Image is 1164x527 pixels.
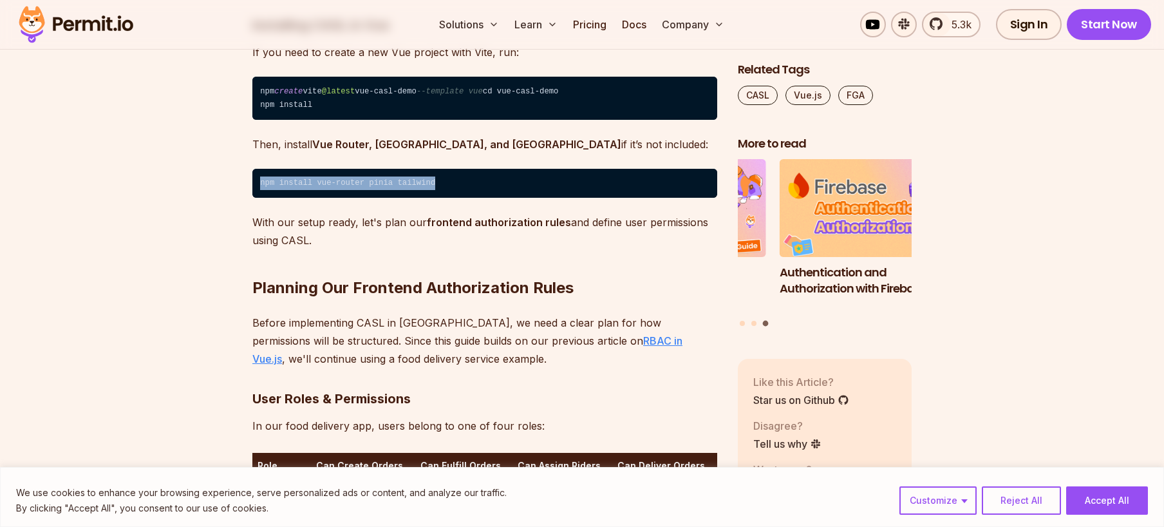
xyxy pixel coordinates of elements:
p: We use cookies to enhance your browsing experience, serve personalized ads or content, and analyz... [16,485,507,501]
a: Docs [617,12,652,37]
div: Posts [738,160,912,329]
span: - [511,87,516,96]
h3: A Full Guide to Planning Your Authorization Model and Architecture [592,265,766,312]
button: Go to slide 3 [762,321,768,327]
p: Want more? [753,462,854,477]
a: CASL [738,86,778,105]
strong: Vue Router, [GEOGRAPHIC_DATA], and [GEOGRAPHIC_DATA] [312,138,621,151]
button: Customize [899,486,977,515]
p: With our setup ready, let's plan our and define user permissions using CASL. [252,213,717,249]
a: Pricing [568,12,612,37]
a: 5.3k [922,12,981,37]
span: - [535,87,540,96]
strong: Can Deliver Orders [617,460,705,471]
h2: More to read [738,136,912,152]
button: Go to slide 2 [751,321,756,326]
strong: Can Fulfill Orders [420,460,501,471]
p: Like this Article? [753,374,849,390]
a: FGA [838,86,873,105]
img: Authentication and Authorization with Firebase [780,160,953,258]
li: 2 of 3 [592,160,766,313]
strong: Role [258,460,277,471]
strong: User Roles & Permissions [252,391,411,407]
span: - [393,87,397,96]
a: Sign In [996,9,1062,40]
p: Then, install if it’s not included: [252,135,717,153]
h3: Authentication and Authorization with Firebase [780,265,953,297]
span: - [369,87,373,96]
code: npm vite vue casl demo cd vue casl demo npm install [252,77,717,120]
span: --template vue [417,87,483,96]
img: A Full Guide to Planning Your Authorization Model and Architecture [592,160,766,258]
p: Before implementing CASL in [GEOGRAPHIC_DATA], we need a clear plan for how permissions will be s... [252,314,717,368]
p: In our food delivery app, users belong to one of four roles: [252,417,717,435]
p: Disagree? [753,418,821,434]
button: Solutions [434,12,504,37]
span: 5.3k [944,17,972,32]
li: 3 of 3 [780,160,953,313]
a: Tell us why [753,436,821,452]
p: By clicking "Accept All", you consent to our use of cookies. [16,501,507,516]
code: npm install vue-router pinia tailwind [252,169,717,198]
a: Authentication and Authorization with FirebaseAuthentication and Authorization with Firebase [780,160,953,313]
button: Go to slide 1 [740,321,745,326]
button: Learn [509,12,563,37]
strong: frontend authorization rules [427,216,571,229]
button: Reject All [982,486,1061,515]
p: If you need to create a new Vue project with Vite, run: [252,43,717,61]
strong: Planning Our Frontend Authorization Rules [252,278,574,297]
a: Star us on Github [753,392,849,408]
button: Company [657,12,729,37]
strong: Can Assign Riders [518,460,601,471]
img: Permit logo [13,3,139,46]
strong: Can Create Orders [316,460,403,471]
span: @latest [322,87,355,96]
h2: Related Tags [738,62,912,78]
a: Start Now [1067,9,1151,40]
a: Vue.js [785,86,831,105]
span: create [274,87,303,96]
button: Accept All [1066,486,1148,515]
